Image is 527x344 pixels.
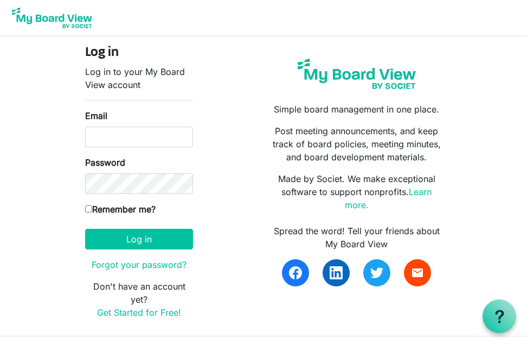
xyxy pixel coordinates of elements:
[9,4,95,32] img: My Board View Logo
[293,54,421,94] img: my-board-view-societ.svg
[85,156,125,169] label: Password
[85,229,193,249] button: Log in
[97,307,181,318] a: Get Started for Free!
[345,186,432,210] a: Learn more.
[92,259,187,270] a: Forgot your password?
[85,45,193,61] h4: Log in
[272,103,442,116] p: Simple board management in one place.
[272,124,442,164] p: Post meeting announcements, and keep track of board policies, meeting minutes, and board developm...
[370,266,383,279] img: twitter.svg
[330,266,343,279] img: linkedin.svg
[85,203,156,216] label: Remember me?
[272,172,442,211] p: Made by Societ. We make exceptional software to support nonprofits.
[85,280,193,319] p: Don't have an account yet?
[411,266,424,279] span: email
[272,224,442,251] div: Spread the word! Tell your friends about My Board View
[289,266,302,279] img: facebook.svg
[85,205,92,212] input: Remember me?
[85,65,193,91] p: Log in to your My Board View account
[85,109,107,122] label: Email
[404,259,431,286] a: email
